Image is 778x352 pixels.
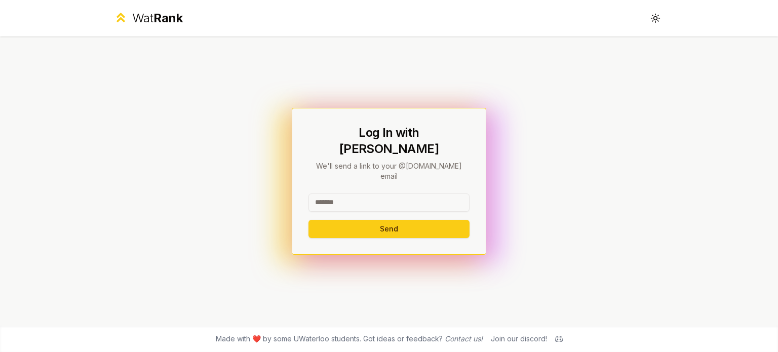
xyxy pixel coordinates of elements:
[153,11,183,25] span: Rank
[308,220,470,238] button: Send
[445,334,483,343] a: Contact us!
[113,10,183,26] a: WatRank
[132,10,183,26] div: Wat
[308,125,470,157] h1: Log In with [PERSON_NAME]
[491,334,547,344] div: Join our discord!
[308,161,470,181] p: We'll send a link to your @[DOMAIN_NAME] email
[216,334,483,344] span: Made with ❤️ by some UWaterloo students. Got ideas or feedback?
